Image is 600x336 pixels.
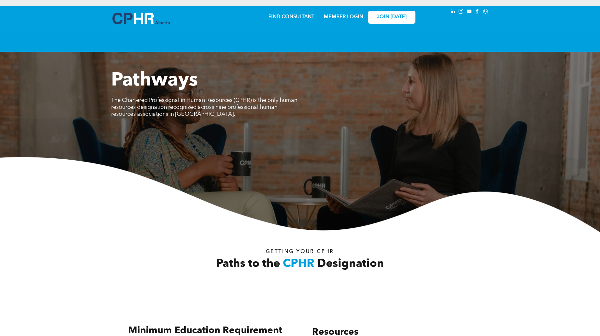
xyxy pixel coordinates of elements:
[283,258,314,270] span: CPHR
[216,258,280,270] span: Paths to the
[449,8,456,16] a: linkedin
[111,71,198,90] span: Pathways
[368,11,415,24] a: JOIN [DATE]
[466,8,473,16] a: youtube
[377,14,407,20] span: JOIN [DATE]
[324,15,363,20] a: MEMBER LOGIN
[112,13,170,24] img: A blue and white logo for cp alberta
[266,249,334,254] span: Getting your Cphr
[482,8,489,16] a: Social network
[268,15,314,20] a: FIND CONSULTANT
[317,258,384,270] span: Designation
[474,8,481,16] a: facebook
[458,8,465,16] a: instagram
[111,97,297,117] span: The Chartered Professional in Human Resources (CPHR) is the only human resources designation reco...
